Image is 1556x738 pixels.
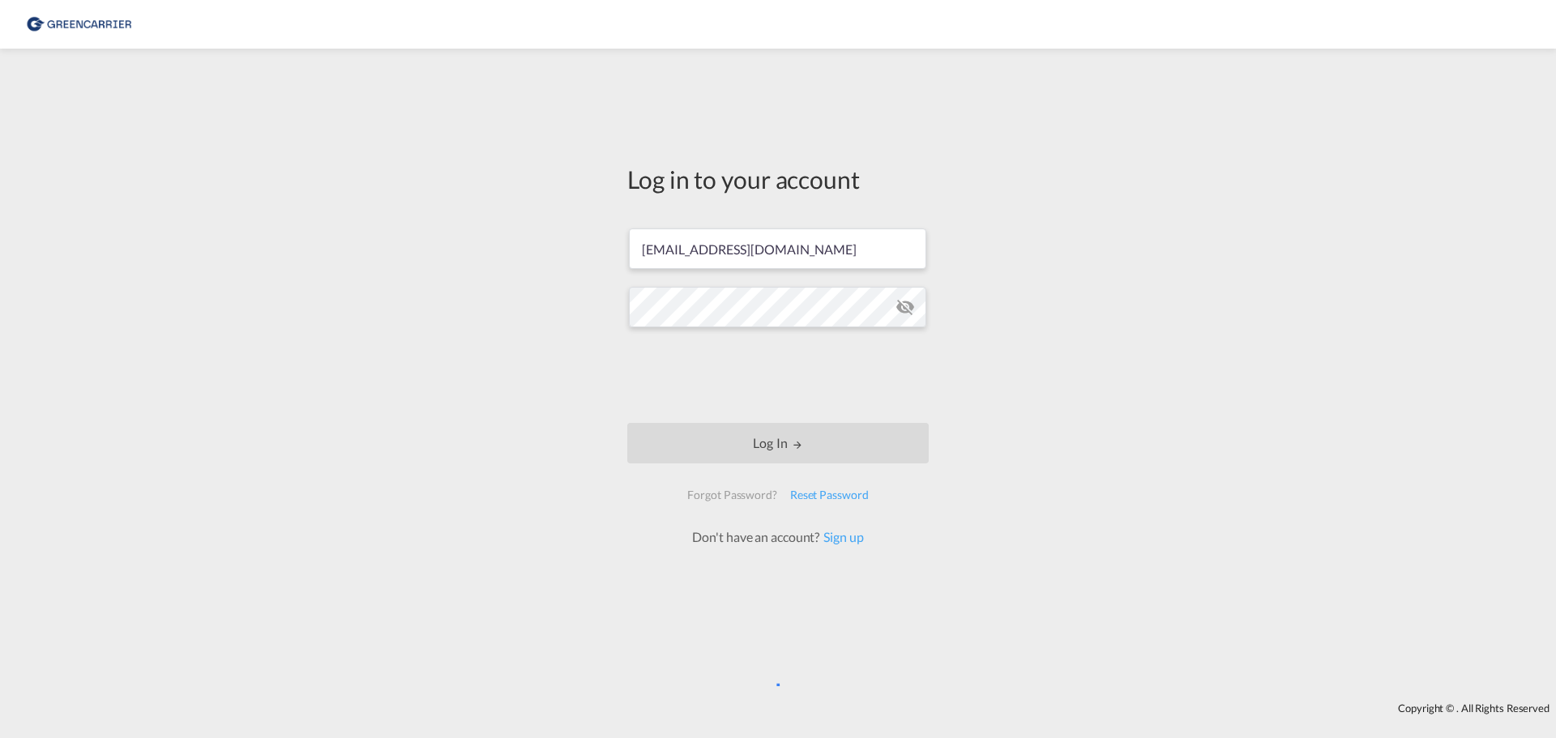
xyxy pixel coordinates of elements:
button: LOGIN [627,423,929,463]
div: Log in to your account [627,162,929,196]
div: Reset Password [784,480,875,510]
iframe: reCAPTCHA [655,343,901,407]
div: Don't have an account? [674,528,881,546]
input: Enter email/phone number [629,228,926,269]
img: 8cf206808afe11efa76fcd1e3d746489.png [24,6,134,43]
md-icon: icon-eye-off [896,297,915,317]
div: Forgot Password? [681,480,783,510]
a: Sign up [819,529,863,544]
